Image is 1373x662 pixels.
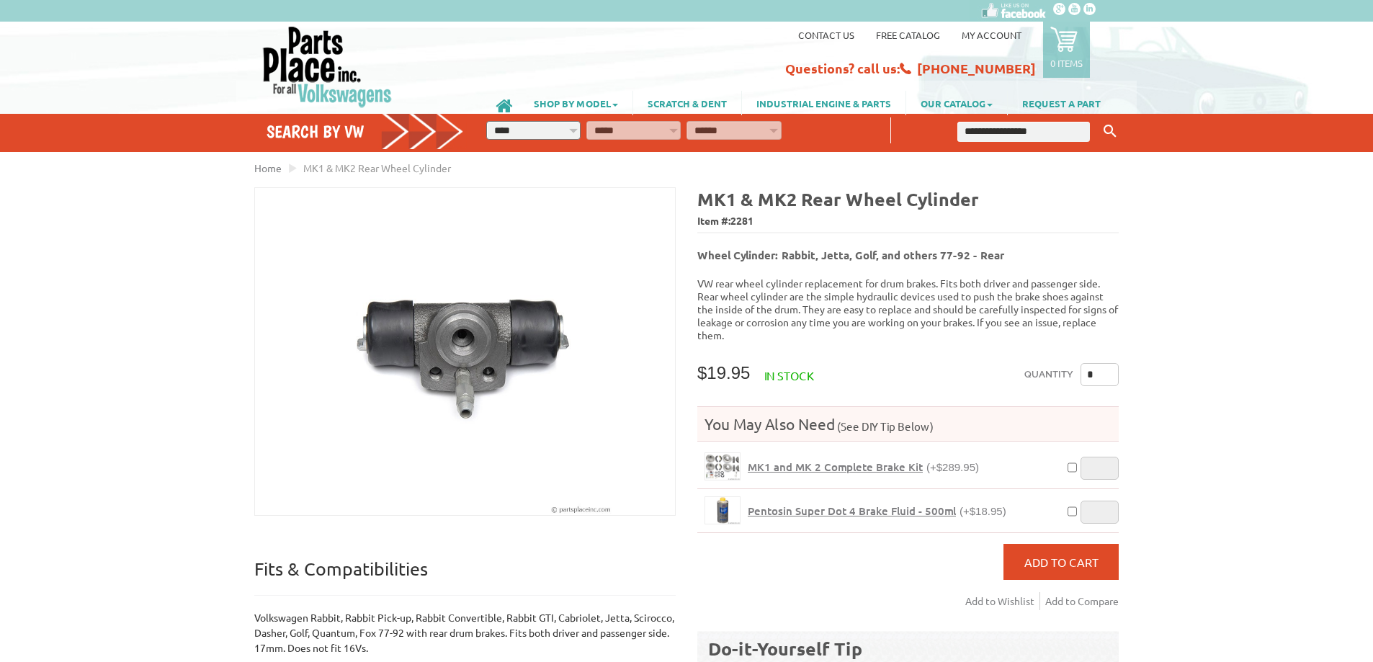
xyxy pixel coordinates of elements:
[742,91,905,115] a: INDUSTRIAL ENGINE & PARTS
[697,414,1119,434] h4: You May Also Need
[1045,592,1119,610] a: Add to Compare
[1008,91,1115,115] a: REQUEST A PART
[705,496,741,524] a: Pentosin Super Dot 4 Brake Fluid - 500ml
[705,497,740,524] img: Pentosin Super Dot 4 Brake Fluid - 500ml
[697,211,1119,232] span: Item #:
[303,161,451,174] span: MK1 & MK2 Rear Wheel Cylinder
[965,592,1040,610] a: Add to Wishlist
[1003,544,1119,580] button: Add to Cart
[1024,555,1099,569] span: Add to Cart
[876,29,940,41] a: Free Catalog
[906,91,1007,115] a: OUR CATALOG
[748,460,923,474] span: MK1 and MK 2 Complete Brake Kit
[960,505,1006,517] span: (+$18.95)
[697,277,1119,341] p: VW rear wheel cylinder replacement for drum brakes. Fits both driver and passenger side. Rear whe...
[254,558,676,596] p: Fits & Compatibilities
[1024,363,1073,386] label: Quantity
[708,637,862,660] b: Do-it-Yourself Tip
[254,610,676,656] p: Volkswagen Rabbit, Rabbit Pick-up, Rabbit Convertible, Rabbit GTI, Cabriolet, Jetta, Scirocco, Da...
[835,419,934,433] span: (See DIY Tip Below)
[255,188,675,515] img: MK1 & MK2 Rear Wheel Cylinder
[261,25,393,108] img: Parts Place Inc!
[748,504,1006,518] a: Pentosin Super Dot 4 Brake Fluid - 500ml(+$18.95)
[254,161,282,174] a: Home
[705,453,740,480] img: MK1 and MK 2 Complete Brake Kit
[1050,57,1083,69] p: 0 items
[697,363,750,383] span: $19.95
[267,121,464,142] h4: Search by VW
[748,460,979,474] a: MK1 and MK 2 Complete Brake Kit(+$289.95)
[697,248,1004,262] b: Wheel Cylinder: Rabbit, Jetta, Golf, and others 77-92 - Rear
[1099,120,1121,143] button: Keyword Search
[697,187,979,210] b: MK1 & MK2 Rear Wheel Cylinder
[1043,22,1090,78] a: 0 items
[730,214,753,227] span: 2281
[519,91,632,115] a: SHOP BY MODEL
[926,461,979,473] span: (+$289.95)
[962,29,1021,41] a: My Account
[633,91,741,115] a: SCRATCH & DENT
[764,368,814,383] span: In stock
[705,452,741,480] a: MK1 and MK 2 Complete Brake Kit
[748,504,956,518] span: Pentosin Super Dot 4 Brake Fluid - 500ml
[798,29,854,41] a: Contact us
